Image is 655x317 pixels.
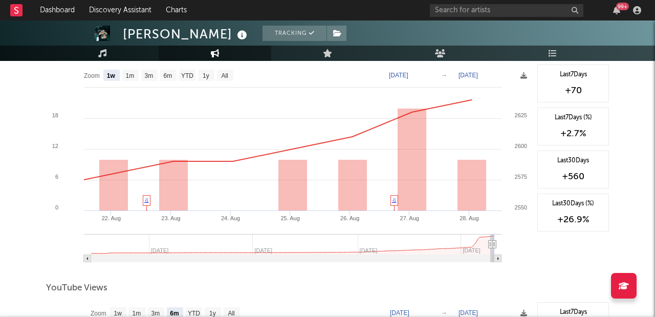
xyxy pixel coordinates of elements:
text: All [221,72,228,79]
button: Tracking [263,26,326,41]
div: Last 30 Days (%) [543,199,603,208]
text: YTD [188,310,200,317]
text: 27. Aug [400,215,419,221]
text: 0 [55,204,58,210]
text: 1y [203,72,209,79]
div: Last 7 Days [543,70,603,79]
text: 1y [209,310,216,317]
text: 26. Aug [340,215,359,221]
text: 25. Aug [280,215,299,221]
text: 23. Aug [161,215,180,221]
text: 1w [114,310,122,317]
text: 6 [55,174,58,180]
text: [DATE] [389,72,408,79]
a: ♫ [392,197,396,203]
div: +560 [543,171,603,183]
text: 6m [170,310,179,317]
text: [DATE] [458,72,478,79]
text: 6m [164,72,172,79]
div: 99 + [616,3,629,10]
text: 1w [107,72,116,79]
span: YouTube Views [46,282,107,294]
text: All [228,310,234,317]
div: +2.7 % [543,128,603,140]
div: [PERSON_NAME] [123,26,250,43]
text: 2625 [515,112,527,118]
text: 2600 [515,143,527,149]
div: Last 7 Days [543,308,603,317]
text: YTD [181,72,193,79]
text: 18 [52,112,58,118]
text: 3m [145,72,154,79]
text: → [441,309,447,316]
text: Zoom [91,310,106,317]
text: 1m [126,72,135,79]
a: ♫ [144,197,148,203]
text: 3m [151,310,160,317]
text: [DATE] [390,309,409,316]
text: 2575 [515,174,527,180]
div: Last 7 Days (%) [543,113,603,122]
div: Last 30 Days [543,156,603,165]
div: +70 [543,84,603,97]
text: 24. Aug [221,215,240,221]
button: 99+ [613,6,620,14]
text: → [441,72,447,79]
text: 1m [133,310,141,317]
text: Zoom [84,72,100,79]
text: 28. Aug [460,215,478,221]
input: Search for artists [430,4,583,17]
text: 2550 [515,204,527,210]
text: 12 [52,143,58,149]
div: +26.9 % [543,214,603,226]
text: 22. Aug [102,215,121,221]
text: [DATE] [458,309,478,316]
